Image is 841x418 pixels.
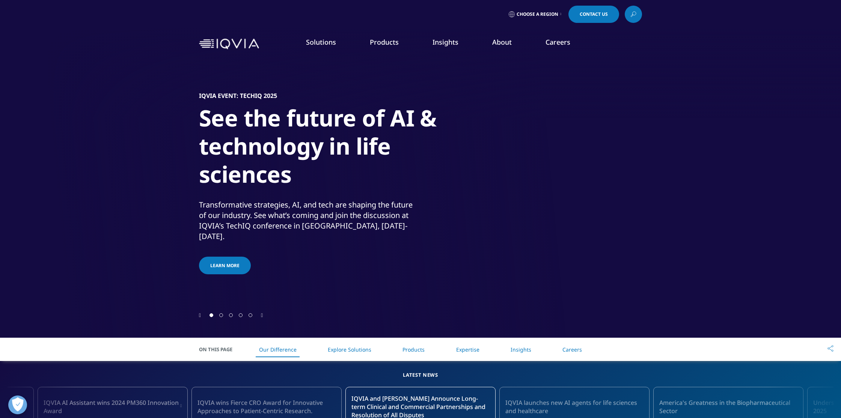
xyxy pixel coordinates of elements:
[262,26,642,62] nav: Primary
[433,38,458,47] a: Insights
[546,38,570,47] a: Careers
[229,313,233,317] span: Go to slide 3
[370,38,399,47] a: Products
[259,346,297,353] a: Our Difference
[659,398,797,415] span: America's Greatness in the Biopharmaceutical Sector
[199,56,642,311] div: 1 / 5
[328,346,371,353] a: Explore Solutions
[197,398,336,415] span: IQVIA wins Fierce CRO Award for Innovative Approaches to Patient-Centric Research.
[199,311,201,319] div: Previous slide
[199,346,240,353] span: On This Page
[249,313,252,317] span: Go to slide 5
[456,346,479,353] a: Expertise
[517,11,558,17] span: Choose a Region
[239,313,243,317] span: Go to slide 4
[199,92,277,99] h5: IQVIA Event: TechIQ 2025​
[511,346,531,353] a: Insights
[8,370,833,379] h5: Latest News
[199,257,251,274] a: Learn more
[580,12,608,17] span: Contact Us
[306,38,336,47] a: Solutions
[261,311,263,319] div: Next slide
[199,104,481,193] h1: See the future of AI & technology in life sciences​
[199,200,419,242] div: Transformative strategies, AI, and tech are shaping the future of our industry. See what’s coming...
[199,39,259,50] img: IQVIA Healthcare Information Technology and Pharma Clinical Research Company
[505,398,644,415] span: IQVIA launches new AI agents for life sciences and healthcare
[44,398,179,415] span: IQVIA AI Assistant wins 2024 PM360 Innovation Award
[568,6,619,23] a: Contact Us
[8,395,27,414] button: Open Preferences
[402,346,425,353] a: Products
[210,262,240,269] span: Learn more
[209,313,213,317] span: Go to slide 1
[219,313,223,317] span: Go to slide 2
[492,38,512,47] a: About
[562,346,582,353] a: Careers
